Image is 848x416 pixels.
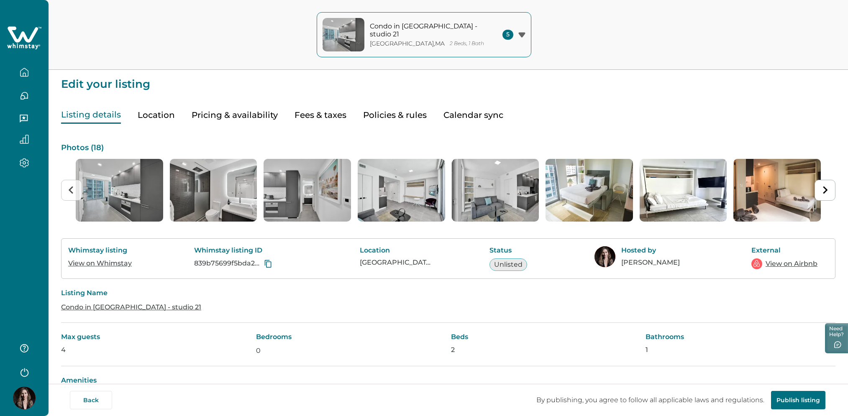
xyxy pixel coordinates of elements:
button: Pricing & availability [192,107,278,124]
li: 3 of 18 [264,159,351,222]
li: 6 of 18 [546,159,633,222]
p: [PERSON_NAME] [621,258,692,267]
li: 8 of 18 [733,159,821,222]
p: Hosted by [621,246,692,255]
p: Max guests [61,333,251,341]
p: Whimstay listing [68,246,135,255]
p: 2 Beds, 1 Bath [450,41,484,47]
button: Location [138,107,175,124]
p: [GEOGRAPHIC_DATA] , MA [370,40,445,47]
p: Beds [451,333,641,341]
li: 7 of 18 [640,159,727,222]
img: list-photos [170,159,257,222]
img: list-photos [640,159,727,222]
li: 2 of 18 [170,159,257,222]
p: By publishing, you agree to follow all applicable laws and regulations. [530,396,771,404]
button: Fees & taxes [295,107,346,124]
button: Publish listing [771,391,825,409]
button: Unlisted [489,258,527,271]
button: property-coverCondo in [GEOGRAPHIC_DATA] - studio 21[GEOGRAPHIC_DATA],MA2 Beds, 1 Bath5 [317,12,531,57]
li: 1 of 18 [76,159,163,222]
img: list-photos [546,159,633,222]
p: 4 [61,346,251,354]
a: Condo in [GEOGRAPHIC_DATA] - studio 21 [61,303,201,311]
a: View on Whimstay [68,259,132,267]
button: Previous slide [61,180,82,201]
span: 5 [502,30,513,40]
p: 839b75699f5bda250e624f654be92852 [194,259,262,268]
button: Back [70,391,112,409]
p: External [751,246,818,255]
div: 0 [256,333,446,356]
p: Status [489,246,535,255]
p: Edit your listing [61,70,835,90]
img: list-photos [76,159,163,222]
li: 5 of 18 [452,159,539,222]
button: Listing details [61,107,121,124]
img: list-photos [358,159,445,222]
p: Bedrooms [256,333,446,341]
img: list-photos [733,159,821,222]
button: Calendar sync [443,107,503,124]
img: list-photos [452,159,539,222]
p: Photos ( 18 ) [61,144,835,152]
p: [GEOGRAPHIC_DATA], [GEOGRAPHIC_DATA], [GEOGRAPHIC_DATA] [360,258,431,267]
p: Whimstay listing ID [194,246,301,255]
button: Next slide [815,180,835,201]
p: 1 [646,346,835,354]
p: Location [360,246,431,255]
li: 4 of 18 [358,159,445,222]
p: Condo in [GEOGRAPHIC_DATA] - studio 21 [370,22,483,38]
p: Amenities [61,376,835,385]
p: Bathrooms [646,333,835,341]
img: list-photos [264,159,351,222]
img: property-cover [323,18,364,51]
a: View on Airbnb [766,259,817,269]
img: Whimstay Host [594,246,615,267]
p: Listing Name [61,289,835,297]
button: Policies & rules [363,107,427,124]
img: Whimstay Host [13,387,36,409]
p: 2 [451,346,641,354]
